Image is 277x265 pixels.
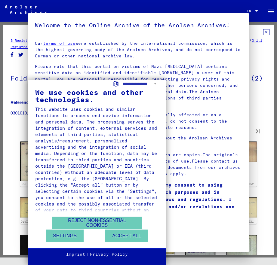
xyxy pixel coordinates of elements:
button: Accept all [105,230,148,242]
div: We use cookies and other technologies. [35,89,159,103]
a: Imprint [66,251,85,257]
button: Reject non-essential cookies [52,217,142,229]
div: This website uses cookies and similar functions to process end device information and personal da... [35,106,159,220]
button: Settings [46,230,84,242]
a: Privacy Policy [90,251,128,257]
